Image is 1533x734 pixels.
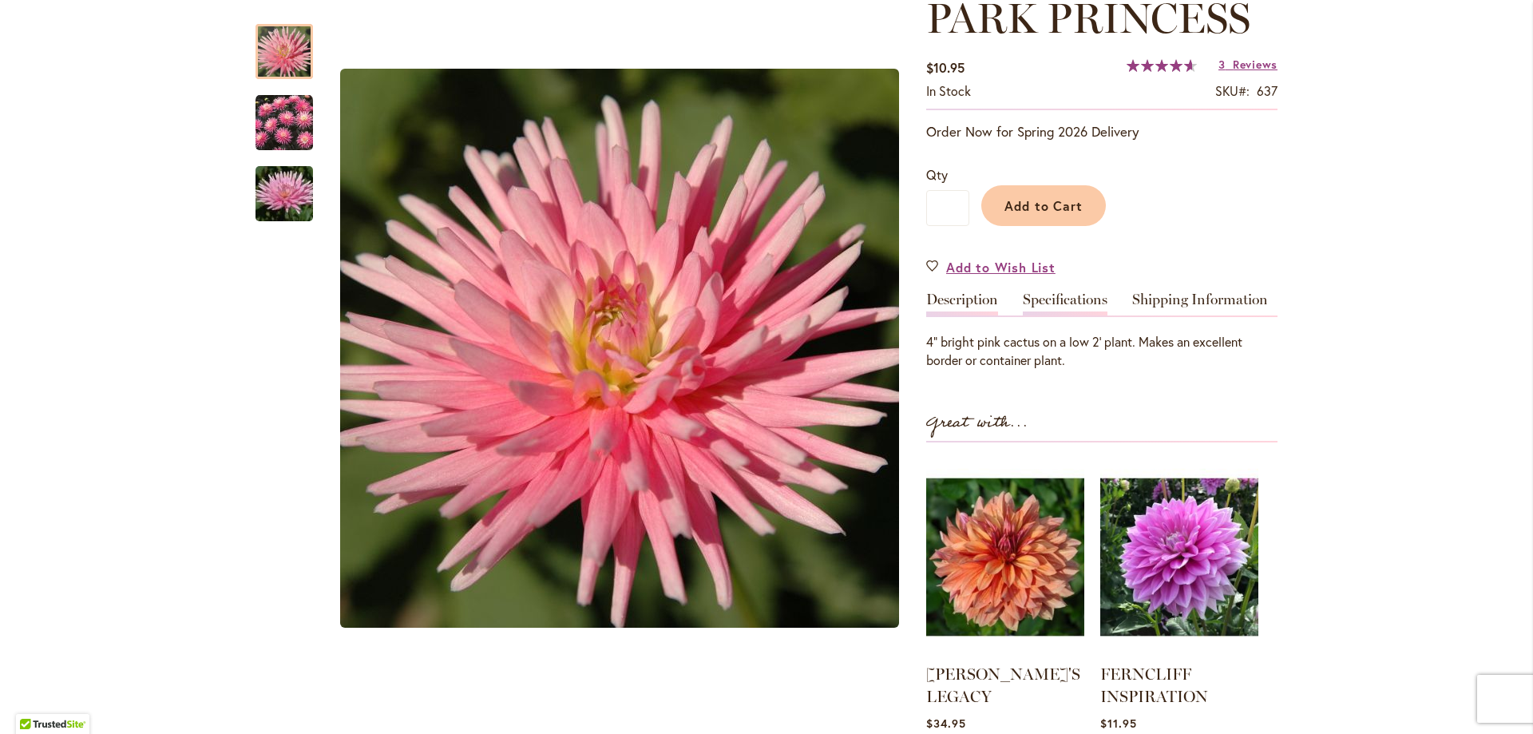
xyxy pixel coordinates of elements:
strong: SKU [1215,82,1250,99]
div: Product Images [329,8,984,689]
img: PARK PRINCESS [255,94,313,152]
img: FERNCLIFF INSPIRATION [1100,458,1258,657]
span: 3 [1218,57,1226,72]
div: 4" bright pink cactus on a low 2' plant. Makes an excellent border or container plant. [926,333,1277,370]
span: In stock [926,82,971,99]
div: Detailed Product Info [926,292,1277,370]
a: Description [926,292,998,315]
span: Add to Wish List [946,258,1056,276]
div: Availability [926,82,971,101]
div: PARK PRINCESS [255,79,329,150]
a: FERNCLIFF INSPIRATION [1100,665,1208,706]
div: 93% [1127,59,1197,72]
a: Shipping Information [1132,292,1268,315]
img: ANDY'S LEGACY [926,458,1084,657]
div: PARK PRINCESS [329,8,910,689]
div: PARK PRINCESS [255,8,329,79]
a: Add to Wish List [926,258,1056,276]
span: Qty [926,166,948,183]
span: Add to Cart [1004,197,1083,214]
button: Add to Cart [981,185,1106,226]
span: $10.95 [926,59,965,76]
span: $11.95 [1100,716,1137,731]
iframe: Launch Accessibility Center [12,677,57,722]
p: Order Now for Spring 2026 Delivery [926,122,1277,141]
a: Specifications [1023,292,1107,315]
div: PARK PRINCESS [255,150,313,221]
span: Reviews [1233,57,1277,72]
div: 637 [1257,82,1277,101]
a: [PERSON_NAME]'S LEGACY [926,665,1080,706]
a: 3 Reviews [1218,57,1277,72]
div: PARK PRINCESSPARK PRINCESSPARK PRINCESS [329,8,910,689]
strong: Great with... [926,410,1028,436]
img: PARK PRINCESS [227,151,342,237]
span: $34.95 [926,716,966,731]
img: PARK PRINCESS [340,69,899,628]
